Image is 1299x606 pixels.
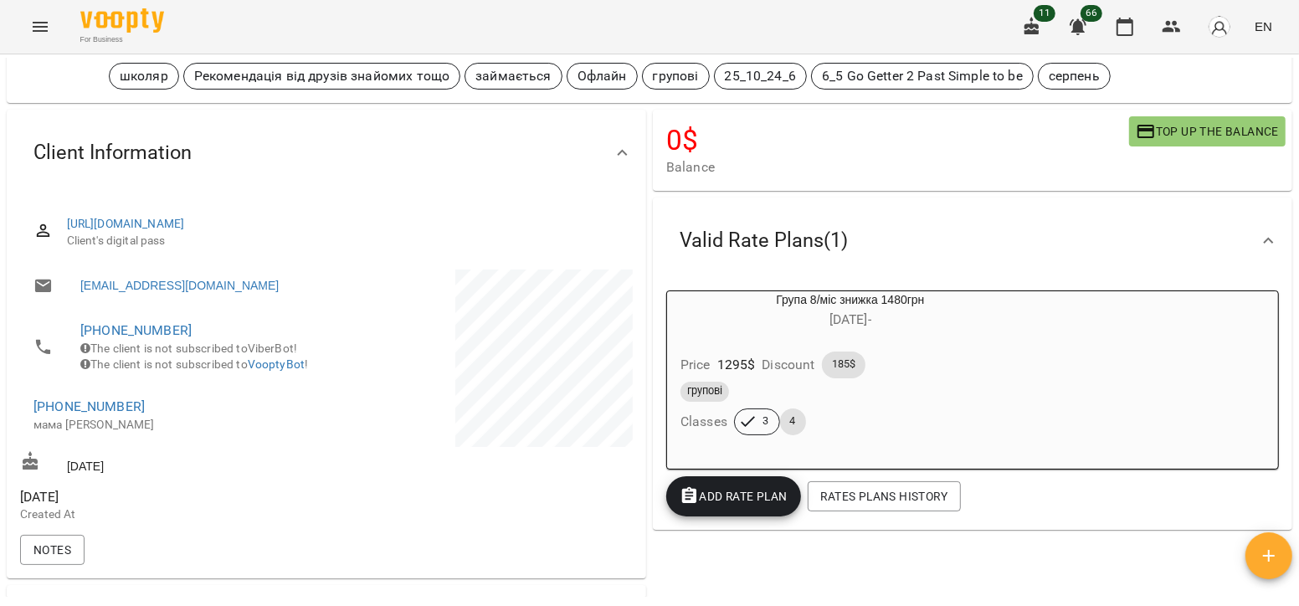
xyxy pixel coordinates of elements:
span: The client is not subscribed to ViberBot! [80,342,297,355]
span: 11 [1034,5,1055,22]
p: Офлайн [578,66,627,86]
p: 1295 $ [717,355,756,375]
span: EN [1255,18,1272,35]
h4: 0 $ [666,123,1129,157]
span: 3 [753,413,779,429]
img: avatar_s.png [1208,15,1231,39]
div: серпень [1038,63,1111,90]
div: 25_10_24_6 [714,63,807,90]
span: Rates Plans History [821,486,947,506]
span: The client is not subscribed to ! [80,357,308,371]
p: серпень [1049,66,1100,86]
p: займається [475,66,551,86]
div: групові [642,63,710,90]
div: школяр [109,63,179,90]
h6: Discount [762,353,815,377]
button: Menu [20,7,60,47]
span: Add Rate plan [680,486,788,506]
span: Balance [666,157,1129,177]
p: мама [PERSON_NAME] [33,417,310,434]
p: 6_5 Go Getter 2 Past Simple to be [822,66,1023,86]
button: Група 8/міс знижка 1480грн[DATE]- Price1295$Discount185$груповіClasses34 [667,291,1034,455]
span: групові [680,383,729,398]
button: Top up the balance [1129,116,1286,146]
div: Client Information [7,110,646,196]
span: Valid Rate Plans ( 1 ) [680,228,848,254]
span: [DATE] [20,487,323,507]
a: [URL][DOMAIN_NAME] [67,217,185,230]
div: 6_5 Go Getter 2 Past Simple to be [811,63,1034,90]
h6: Price [680,353,711,377]
button: Notes [20,535,85,565]
div: займається [465,63,562,90]
span: Top up the balance [1136,121,1279,141]
a: [PHONE_NUMBER] [80,322,192,338]
p: школяр [120,66,168,86]
div: Група 8/міс знижка 1480грн [667,291,1034,331]
span: 66 [1081,5,1102,22]
span: For Business [80,34,164,45]
button: Rates Plans History [808,481,961,511]
span: Client Information [33,140,192,166]
div: [DATE] [17,448,326,479]
div: Рекомендація від друзів знайомих тощо [183,63,460,90]
h6: Classes [680,410,727,434]
span: Notes [33,540,71,560]
p: Рекомендація від друзів знайомих тощо [194,66,449,86]
div: Valid Rate Plans(1) [653,198,1292,284]
button: EN [1248,11,1279,42]
div: Офлайн [567,63,638,90]
a: [EMAIL_ADDRESS][DOMAIN_NAME] [80,277,279,294]
p: групові [653,66,699,86]
a: [PHONE_NUMBER] [33,398,145,414]
img: Voopty Logo [80,8,164,33]
a: VooptyBot [248,357,305,371]
span: 185$ [822,357,865,372]
span: 4 [780,413,806,429]
button: Add Rate plan [666,476,801,516]
span: [DATE] - [829,311,871,327]
span: Client's digital pass [67,233,619,249]
p: 25_10_24_6 [725,66,796,86]
p: Created At [20,506,323,523]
